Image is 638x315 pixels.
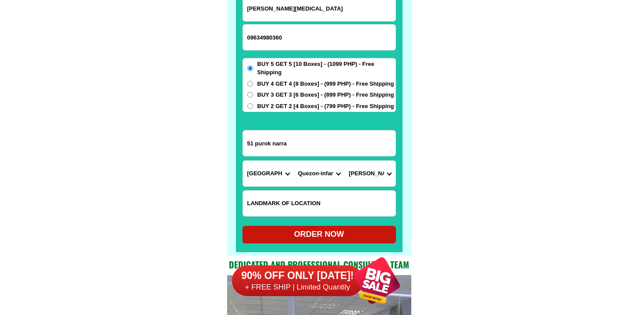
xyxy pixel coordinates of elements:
[243,161,294,186] select: Select province
[257,91,394,99] span: BUY 3 GET 3 [6 Boxes] - (899 PHP) - Free Shipping
[242,228,396,240] div: ORDER NOW
[257,80,394,88] span: BUY 4 GET 4 [8 Boxes] - (999 PHP) - Free Shipping
[243,191,396,216] input: Input LANDMARKOFLOCATION
[294,161,345,186] select: Select district
[247,81,253,87] input: BUY 4 GET 4 [8 Boxes] - (999 PHP) - Free Shipping
[243,130,396,156] input: Input address
[232,269,364,282] h6: 90% OFF ONLY [DATE]!
[247,65,253,71] input: BUY 5 GET 5 [10 Boxes] - (1099 PHP) - Free Shipping
[257,102,394,111] span: BUY 2 GET 2 [4 Boxes] - (799 PHP) - Free Shipping
[247,103,253,109] input: BUY 2 GET 2 [4 Boxes] - (799 PHP) - Free Shipping
[232,282,364,292] h6: + FREE SHIP | Limited Quantily
[257,60,396,77] span: BUY 5 GET 5 [10 Boxes] - (1099 PHP) - Free Shipping
[243,25,396,50] input: Input phone_number
[227,258,411,271] h2: Dedicated and professional consulting team
[247,92,253,98] input: BUY 3 GET 3 [6 Boxes] - (899 PHP) - Free Shipping
[345,161,396,186] select: Select commune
